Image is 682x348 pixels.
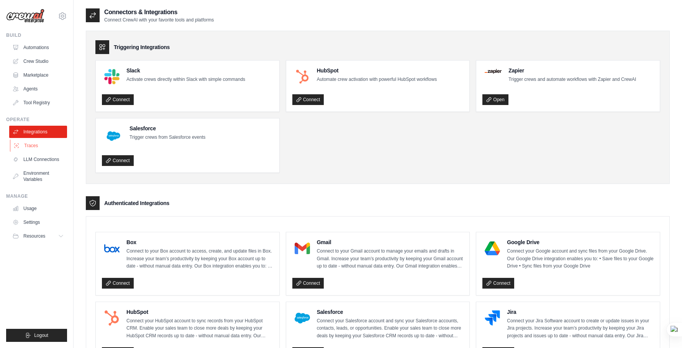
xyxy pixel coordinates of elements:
img: Box Logo [104,241,120,256]
h4: Google Drive [507,238,654,246]
img: Gmail Logo [295,241,310,256]
a: Integrations [9,126,67,138]
a: Connect [102,278,134,289]
a: Agents [9,83,67,95]
h4: Salesforce [317,308,464,316]
a: Connect [292,278,324,289]
p: Activate crews directly within Slack with simple commands [126,76,245,84]
a: LLM Connections [9,153,67,166]
p: Connect your Salesforce account and sync your Salesforce accounts, contacts, leads, or opportunit... [317,317,464,340]
img: Google Drive Logo [485,241,500,256]
img: Zapier Logo [485,69,502,74]
a: Tool Registry [9,97,67,109]
a: Automations [9,41,67,54]
p: Automate crew activation with powerful HubSpot workflows [317,76,437,84]
h4: Zapier [508,67,636,74]
h4: Salesforce [130,125,205,132]
p: Trigger crews and automate workflows with Zapier and CrewAI [508,76,636,84]
p: Trigger crews from Salesforce events [130,134,205,141]
a: Environment Variables [9,167,67,185]
h3: Triggering Integrations [114,43,170,51]
h2: Connectors & Integrations [104,8,214,17]
a: Connect [292,94,324,105]
h4: Gmail [317,238,464,246]
h4: Slack [126,67,245,74]
img: Salesforce Logo [104,127,123,145]
a: Settings [9,216,67,228]
p: Connect your Google account and sync files from your Google Drive. Our Google Drive integration e... [507,248,654,270]
span: Resources [23,233,45,239]
a: Connect [102,155,134,166]
div: Operate [6,117,67,123]
span: Logout [34,332,48,338]
button: Resources [9,230,67,242]
img: Salesforce Logo [295,310,310,326]
a: Usage [9,202,67,215]
h4: HubSpot [126,308,273,316]
p: Connect your HubSpot account to sync records from your HubSpot CRM. Enable your sales team to clo... [126,317,273,340]
a: Open [482,94,508,105]
img: Slack Logo [104,69,120,84]
img: Jira Logo [485,310,500,326]
a: Traces [10,140,68,152]
img: HubSpot Logo [104,310,120,326]
p: Connect to your Gmail account to manage your emails and drafts in Gmail. Increase your team’s pro... [317,248,464,270]
div: Manage [6,193,67,199]
p: Connect to your Box account to access, create, and update files in Box. Increase your team’s prod... [126,248,273,270]
a: Connect [482,278,514,289]
div: Build [6,32,67,38]
a: Crew Studio [9,55,67,67]
h3: Authenticated Integrations [104,199,169,207]
button: Logout [6,329,67,342]
h4: Box [126,238,273,246]
p: Connect your Jira Software account to create or update issues in your Jira projects. Increase you... [507,317,654,340]
a: Connect [102,94,134,105]
p: Connect CrewAI with your favorite tools and platforms [104,17,214,23]
img: HubSpot Logo [295,69,310,84]
h4: Jira [507,308,654,316]
img: Logo [6,9,44,23]
h4: HubSpot [317,67,437,74]
a: Marketplace [9,69,67,81]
